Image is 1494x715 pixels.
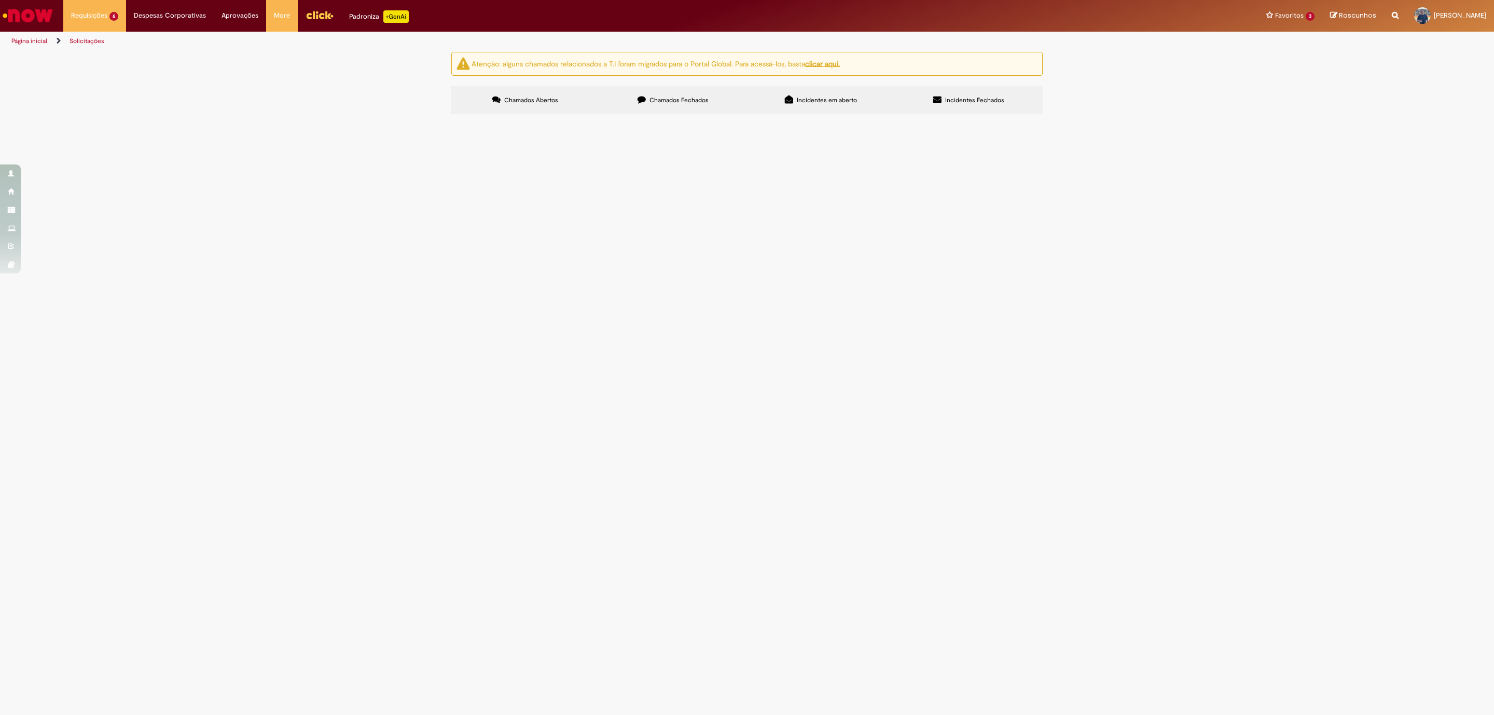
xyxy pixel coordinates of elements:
[11,37,47,45] a: Página inicial
[1339,10,1376,20] span: Rascunhos
[1275,10,1304,21] span: Favoritos
[71,10,107,21] span: Requisições
[8,32,988,51] ul: Trilhas de página
[649,96,709,104] span: Chamados Fechados
[472,59,840,68] ng-bind-html: Atenção: alguns chamados relacionados a T.I foram migrados para o Portal Global. Para acessá-los,...
[306,7,334,23] img: click_logo_yellow_360x200.png
[134,10,206,21] span: Despesas Corporativas
[1306,12,1315,21] span: 3
[1,5,54,26] img: ServiceNow
[109,12,118,21] span: 6
[797,96,857,104] span: Incidentes em aberto
[222,10,258,21] span: Aprovações
[805,59,840,68] a: clicar aqui.
[945,96,1004,104] span: Incidentes Fechados
[383,10,409,23] p: +GenAi
[504,96,558,104] span: Chamados Abertos
[1330,11,1376,21] a: Rascunhos
[1434,11,1486,20] span: [PERSON_NAME]
[70,37,104,45] a: Solicitações
[349,10,409,23] div: Padroniza
[274,10,290,21] span: More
